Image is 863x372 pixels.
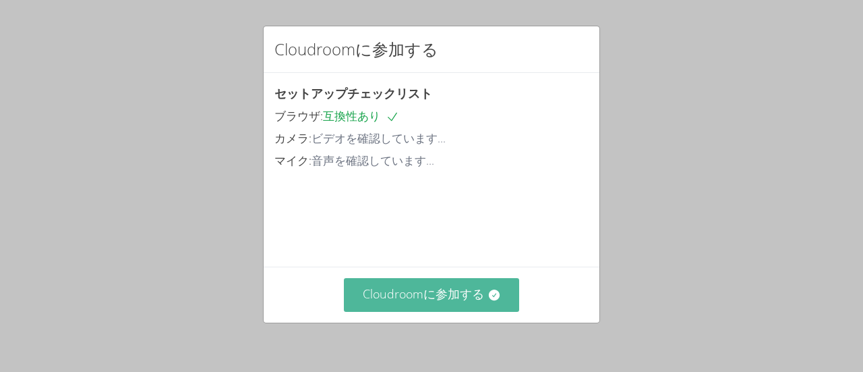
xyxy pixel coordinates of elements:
font: Cloudroomに参加する [274,38,438,60]
button: Cloudroomに参加する [344,278,520,311]
font: セットアップチェックリスト [274,85,432,101]
font: カメラ: [274,130,311,146]
font: ビデオを確認しています... [311,130,446,146]
font: 互換性あり [323,108,380,124]
font: ブラウザ: [274,108,323,124]
font: 音声を確認しています... [311,153,434,168]
font: マイク: [274,153,311,168]
font: Cloudroomに参加する [363,286,484,302]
